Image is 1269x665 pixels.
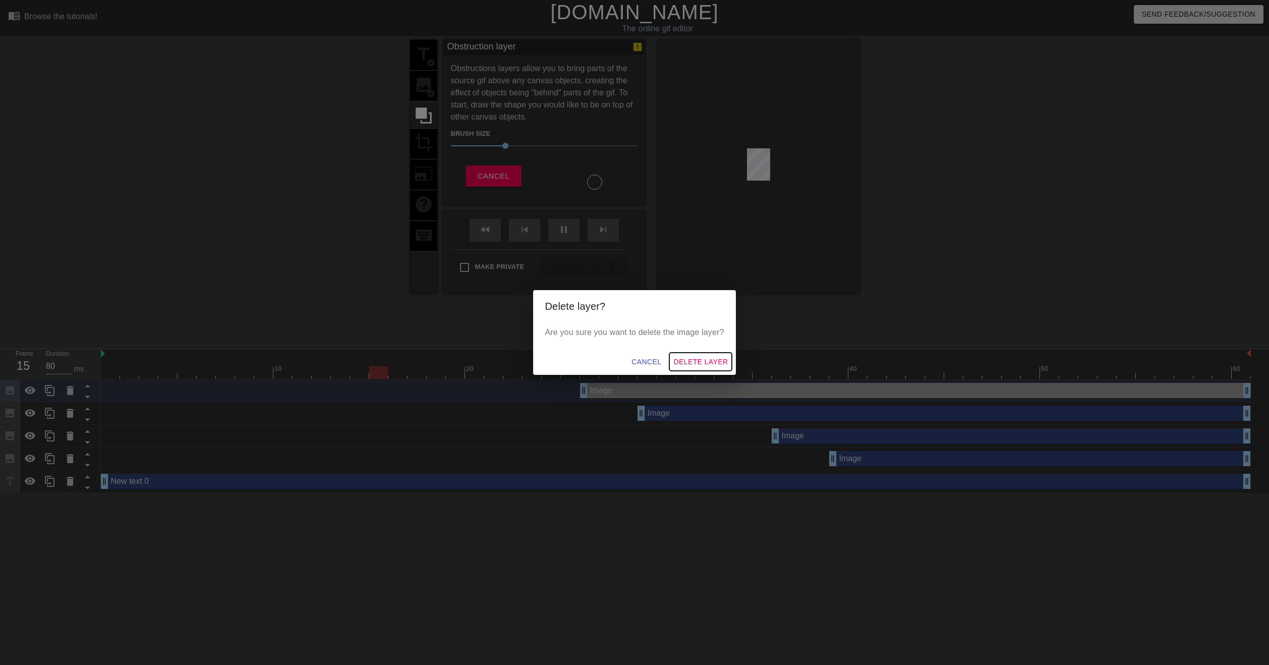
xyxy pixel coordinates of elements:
span: Delete Layer [673,356,728,368]
button: Delete Layer [669,353,732,371]
span: Cancel [631,356,661,368]
button: Cancel [627,353,665,371]
h2: Delete layer? [545,298,724,314]
p: Are you sure you want to delete the image layer? [545,326,724,339]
